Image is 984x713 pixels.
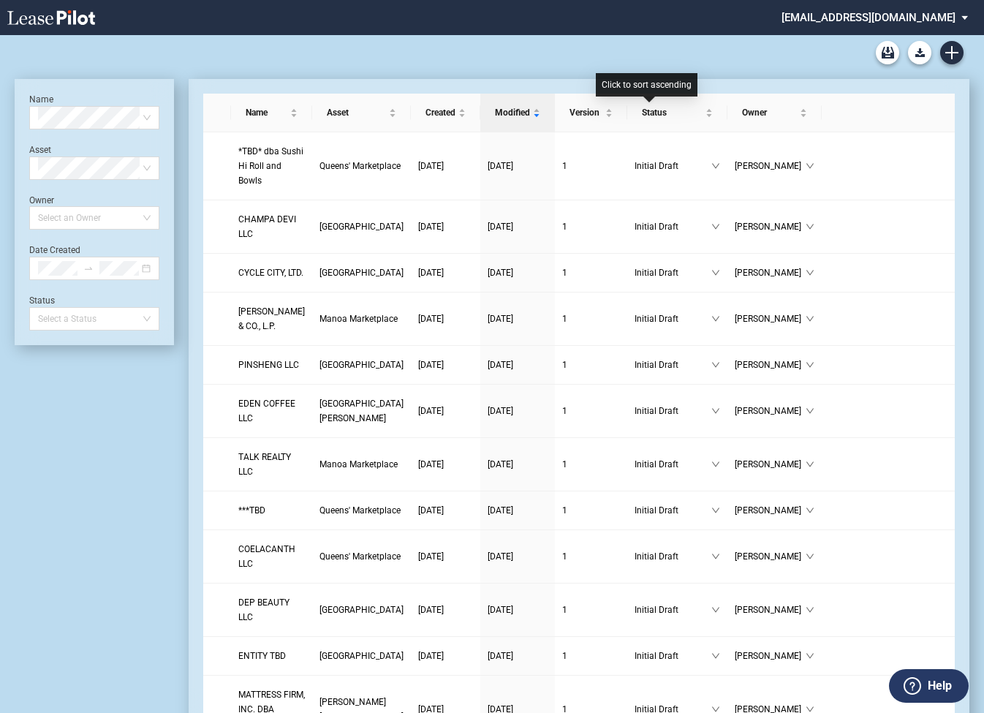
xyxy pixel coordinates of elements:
span: Manoa Marketplace [319,459,398,469]
span: Initial Draft [635,457,711,472]
span: [DATE] [418,314,444,324]
a: Manoa Marketplace [319,312,404,326]
span: down [806,268,814,277]
span: down [806,460,814,469]
span: EDEN COFFEE LLC [238,399,295,423]
div: Click to sort ascending [596,73,697,97]
span: [DATE] [418,459,444,469]
span: CYCLE CITY, LTD. [238,268,303,278]
span: down [806,162,814,170]
a: [DATE] [488,503,548,518]
span: [DATE] [418,161,444,171]
span: Initial Draft [635,312,711,326]
span: down [711,222,720,231]
th: Created [411,94,480,132]
a: [DATE] [418,457,473,472]
a: 1 [562,159,620,173]
span: [PERSON_NAME] [735,457,806,472]
span: [DATE] [488,406,513,416]
th: Version [555,94,627,132]
span: 1 [562,551,567,562]
span: Pearl Highlands Center [319,651,404,661]
a: 1 [562,265,620,280]
span: down [711,606,720,614]
a: CHAMPA DEVI LLC [238,212,305,241]
label: Owner [29,195,54,205]
a: TALK REALTY LLC [238,450,305,479]
span: Initial Draft [635,503,711,518]
span: Initial Draft [635,219,711,234]
label: Status [29,295,55,306]
span: down [711,314,720,323]
span: [PERSON_NAME] [735,358,806,372]
span: Name [246,105,287,120]
span: Kailua Shopping Center [319,222,404,232]
span: DEP BEAUTY LLC [238,597,289,622]
span: 1 [562,268,567,278]
th: Name [231,94,312,132]
a: [DATE] [488,312,548,326]
a: [GEOGRAPHIC_DATA] [319,265,404,280]
a: [DATE] [488,549,548,564]
label: Asset [29,145,51,155]
span: 1 [562,360,567,370]
span: 1 [562,459,567,469]
span: down [711,652,720,660]
a: Manoa Marketplace [319,457,404,472]
a: [DATE] [418,219,473,234]
span: down [711,407,720,415]
button: Help [889,669,969,703]
span: down [806,407,814,415]
a: [GEOGRAPHIC_DATA] [319,358,404,372]
span: [PERSON_NAME] [735,312,806,326]
a: 1 [562,603,620,617]
span: Owner [742,105,797,120]
a: [DATE] [418,549,473,564]
span: [DATE] [418,222,444,232]
a: CYCLE CITY, LTD. [238,265,305,280]
span: [DATE] [418,360,444,370]
span: down [806,314,814,323]
span: Port Allen Marina Center [319,399,404,423]
span: [DATE] [488,268,513,278]
a: [DATE] [488,457,548,472]
span: [DATE] [488,505,513,516]
span: down [711,552,720,561]
a: [DATE] [488,358,548,372]
a: 1 [562,549,620,564]
a: [DATE] [418,265,473,280]
span: Version [569,105,602,120]
span: [DATE] [488,360,513,370]
a: [DATE] [418,603,473,617]
a: [DATE] [488,219,548,234]
span: Kailua Shopping Center [319,268,404,278]
span: [DATE] [418,505,444,516]
span: [DATE] [488,161,513,171]
span: 1 [562,605,567,615]
label: Help [928,676,952,695]
label: Name [29,94,53,105]
span: down [711,361,720,369]
span: Initial Draft [635,159,711,173]
span: 1 [562,505,567,516]
th: Owner [727,94,822,132]
a: PINSHENG LLC [238,358,305,372]
span: Queens' Marketplace [319,505,401,516]
span: [DATE] [488,459,513,469]
span: [DATE] [488,222,513,232]
th: Asset [312,94,411,132]
span: PINSHENG LLC [238,360,299,370]
span: [PERSON_NAME] [735,159,806,173]
span: Asset [327,105,386,120]
a: [DATE] [488,404,548,418]
span: Queens' Marketplace [319,161,401,171]
span: *TBD* dba Sushi Hi Roll and Bowls [238,146,303,186]
a: [DATE] [418,404,473,418]
span: Initial Draft [635,649,711,663]
a: [GEOGRAPHIC_DATA][PERSON_NAME] [319,396,404,426]
span: 1 [562,161,567,171]
a: [DATE] [418,649,473,663]
th: Status [627,94,727,132]
a: [GEOGRAPHIC_DATA] [319,649,404,663]
a: 1 [562,457,620,472]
